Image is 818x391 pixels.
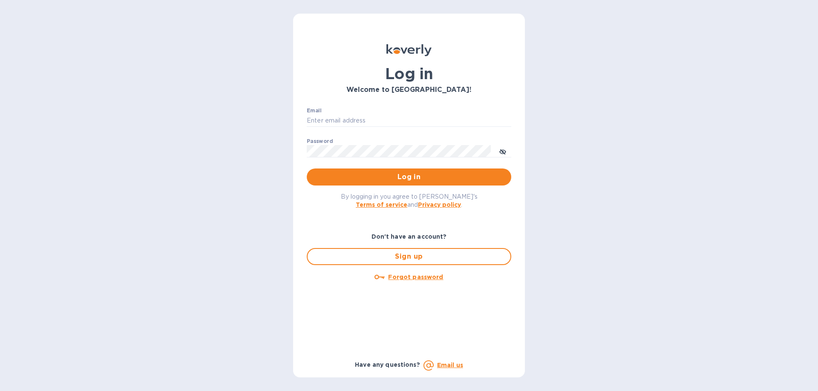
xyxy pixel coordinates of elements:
[418,201,461,208] a: Privacy policy
[356,201,407,208] a: Terms of service
[314,172,504,182] span: Log in
[307,86,511,94] h3: Welcome to [GEOGRAPHIC_DATA]!
[307,65,511,83] h1: Log in
[307,114,511,127] input: Enter email address
[307,168,511,186] button: Log in
[372,233,447,240] b: Don't have an account?
[494,143,511,160] button: toggle password visibility
[355,361,420,368] b: Have any questions?
[307,248,511,265] button: Sign up
[314,251,504,262] span: Sign up
[307,108,322,113] label: Email
[437,362,463,368] a: Email us
[341,193,478,208] span: By logging in you agree to [PERSON_NAME]'s and .
[307,139,333,144] label: Password
[388,274,443,280] u: Forgot password
[386,44,432,56] img: Koverly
